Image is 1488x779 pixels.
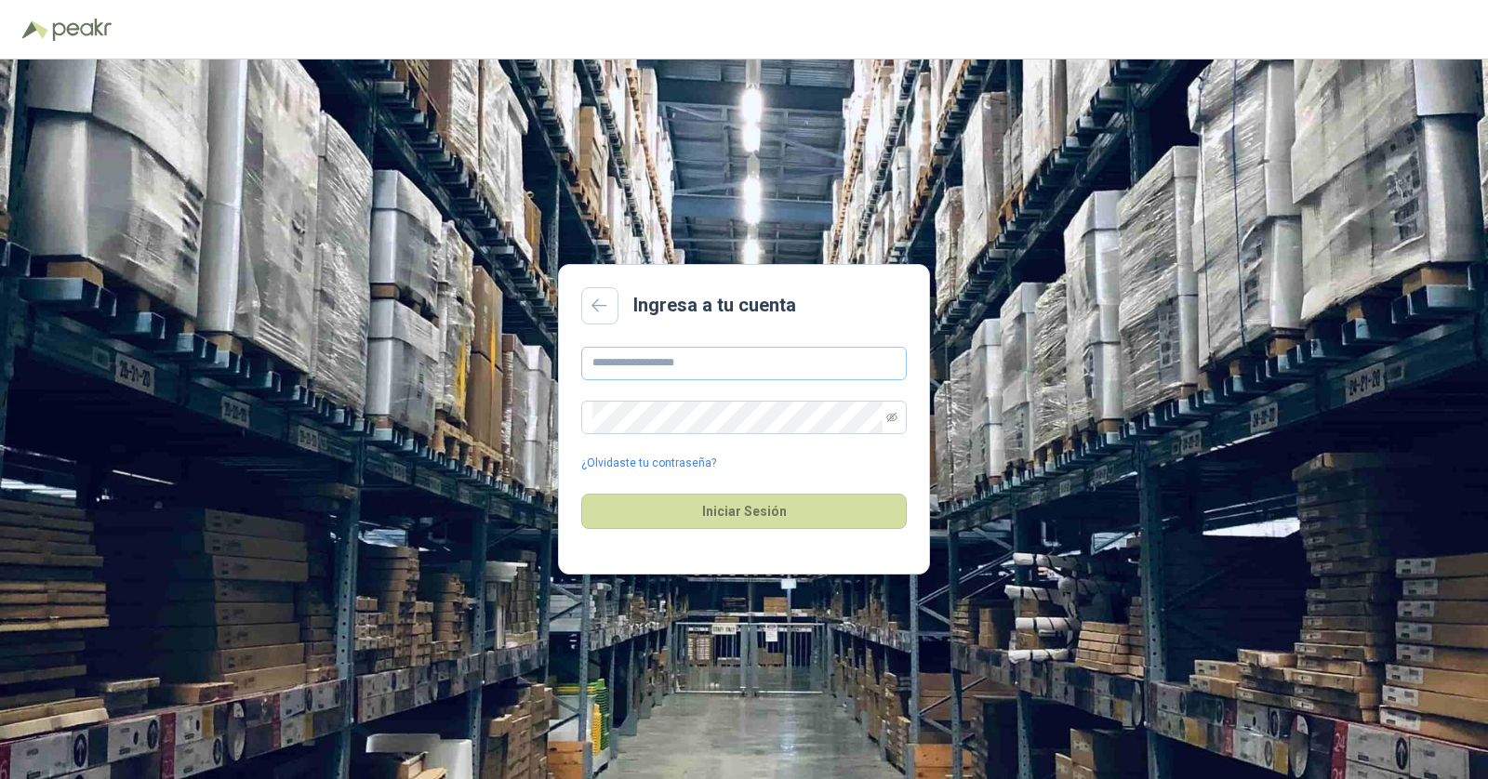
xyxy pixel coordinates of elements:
[633,291,796,320] h2: Ingresa a tu cuenta
[52,19,112,41] img: Peakr
[581,494,907,529] button: Iniciar Sesión
[22,20,48,39] img: Logo
[886,412,897,423] span: eye-invisible
[581,455,716,472] a: ¿Olvidaste tu contraseña?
